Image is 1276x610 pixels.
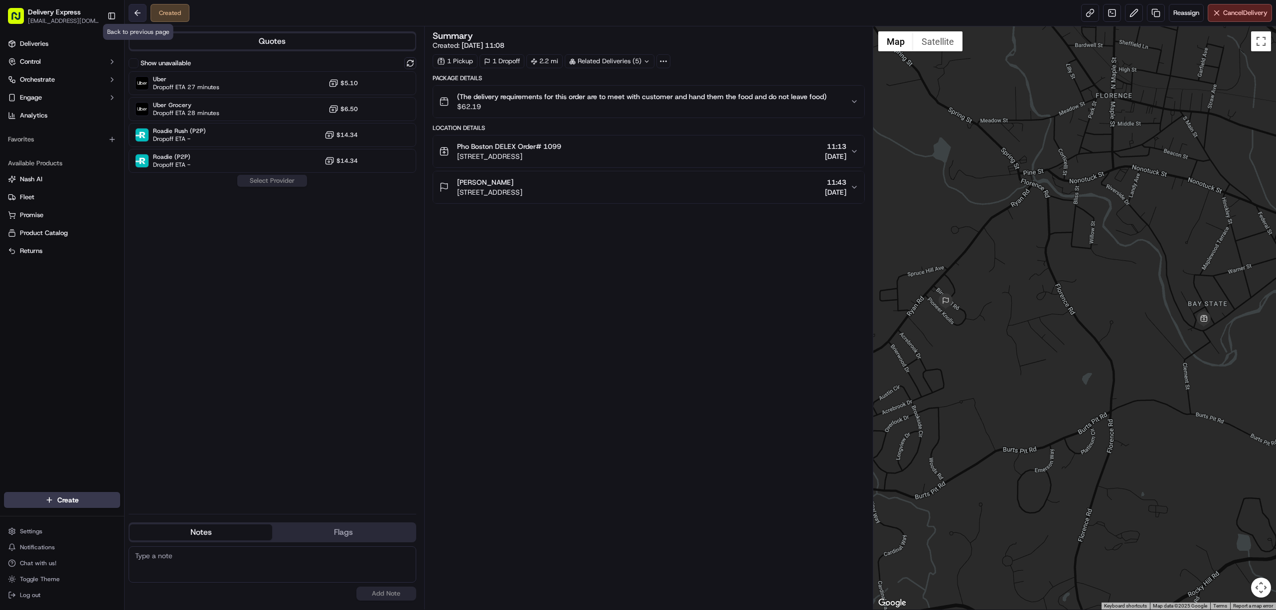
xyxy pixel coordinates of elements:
[80,219,164,237] a: 💻API Documentation
[8,246,116,255] a: Returns
[20,57,41,66] span: Control
[1169,4,1204,22] button: Reassign
[20,182,28,190] img: 1736555255976-a54dd68f-1ca7-489b-9aae-adbdc363a1c4
[1153,603,1207,609] span: Map data ©2025 Google
[4,207,120,223] button: Promise
[4,225,120,241] button: Product Catalog
[10,130,67,138] div: Past conversations
[878,31,913,51] button: Show street map
[169,99,181,111] button: Start new chat
[153,127,206,135] span: Roadie Rush (P2P)
[6,219,80,237] a: 📗Knowledge Base
[136,103,149,116] img: Uber Grocery
[20,193,34,202] span: Fleet
[153,135,206,143] span: Dropoff ETA -
[433,31,473,40] h3: Summary
[328,78,358,88] button: $5.10
[155,128,181,140] button: See all
[825,177,846,187] span: 11:43
[4,556,120,570] button: Chat with us!
[20,223,76,233] span: Knowledge Base
[479,54,524,68] div: 1 Dropoff
[45,106,137,114] div: We're available if you need us!
[153,75,219,83] span: Uber
[28,17,99,25] button: [EMAIL_ADDRESS][DOMAIN_NAME]
[10,224,18,232] div: 📗
[136,128,149,141] img: Roadie Rush (P2P)
[4,171,120,187] button: Nash AI
[4,492,120,508] button: Create
[20,591,40,599] span: Log out
[462,41,504,50] span: [DATE] 11:08
[433,124,865,132] div: Location Details
[45,96,163,106] div: Start new chat
[1208,4,1272,22] button: CancelDelivery
[31,182,81,190] span: [PERSON_NAME]
[1213,603,1227,609] a: Terms (opens in new tab)
[28,7,81,17] button: Delivery Express
[433,40,504,50] span: Created:
[876,597,909,610] img: Google
[4,131,120,147] div: Favorites
[4,155,120,171] div: Available Products
[565,54,654,68] div: Related Deliveries (5)
[20,559,56,567] span: Chat with us!
[99,247,121,255] span: Pylon
[336,157,358,165] span: $14.34
[153,161,190,169] span: Dropoff ETA -
[153,83,219,91] span: Dropoff ETA 27 minutes
[31,155,81,163] span: [PERSON_NAME]
[8,175,116,184] a: Nash AI
[20,575,60,583] span: Toggle Theme
[83,182,86,190] span: •
[70,247,121,255] a: Powered byPylon
[10,172,26,188] img: Joseph V.
[4,540,120,554] button: Notifications
[4,90,120,106] button: Engage
[10,96,28,114] img: 1736555255976-a54dd68f-1ca7-489b-9aae-adbdc363a1c4
[1104,603,1147,610] button: Keyboard shortcuts
[20,75,55,84] span: Orchestrate
[20,211,43,220] span: Promise
[10,10,30,30] img: Nash
[4,524,120,538] button: Settings
[825,151,846,161] span: [DATE]
[1251,31,1271,51] button: Toggle fullscreen view
[1251,578,1271,598] button: Map camera controls
[4,36,120,52] a: Deliveries
[457,92,826,102] span: (The delivery requirements for this order are to meet with customer and hand them the food and do...
[433,171,864,203] button: [PERSON_NAME][STREET_ADDRESS]11:43[DATE]
[20,111,47,120] span: Analytics
[10,145,26,161] img: Angelique Valdez
[457,177,513,187] span: [PERSON_NAME]
[457,151,561,161] span: [STREET_ADDRESS]
[433,86,864,118] button: (The delivery requirements for this order are to meet with customer and hand them the food and do...
[10,40,181,56] p: Welcome 👋
[136,77,149,90] img: Uber
[876,597,909,610] a: Open this area in Google Maps (opens a new window)
[130,524,272,540] button: Notes
[21,96,39,114] img: 1738778727109-b901c2ba-d612-49f7-a14d-d897ce62d23f
[336,131,358,139] span: $14.34
[433,54,478,68] div: 1 Pickup
[57,495,79,505] span: Create
[26,65,179,75] input: Got a question? Start typing here...
[1233,603,1273,609] a: Report a map error
[20,175,42,184] span: Nash AI
[4,4,103,28] button: Delivery Express[EMAIL_ADDRESS][DOMAIN_NAME]
[825,141,846,151] span: 11:13
[153,153,190,161] span: Roadie (P2P)
[526,54,563,68] div: 2.2 mi
[20,527,42,535] span: Settings
[324,156,358,166] button: $14.34
[20,543,55,551] span: Notifications
[103,24,173,40] div: Back to previous page
[324,130,358,140] button: $14.34
[153,101,219,109] span: Uber Grocery
[328,104,358,114] button: $6.50
[4,72,120,88] button: Orchestrate
[825,187,846,197] span: [DATE]
[1223,8,1268,17] span: Cancel Delivery
[1173,8,1199,17] span: Reassign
